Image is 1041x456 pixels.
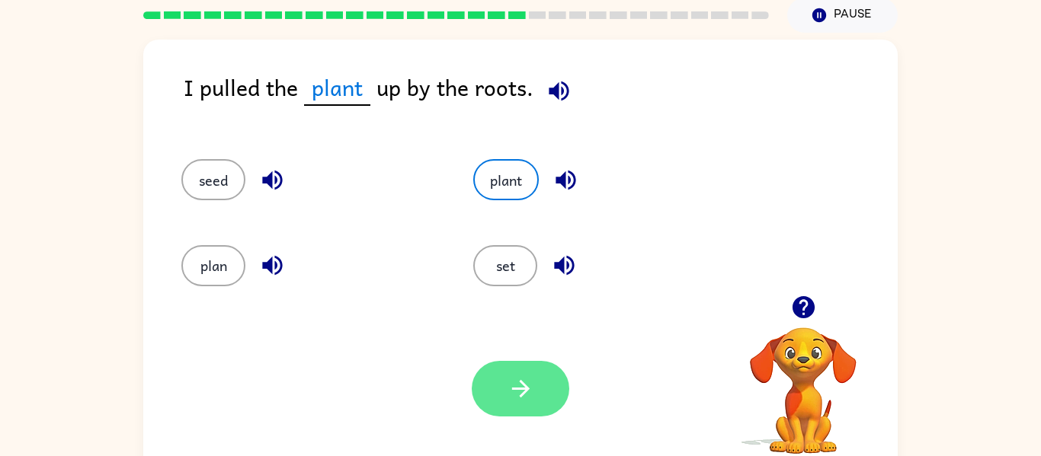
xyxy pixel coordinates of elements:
[727,304,879,456] video: Your browser must support playing .mp4 files to use Literably. Please try using another browser.
[473,159,539,200] button: plant
[181,159,245,200] button: seed
[473,245,537,286] button: set
[181,245,245,286] button: plan
[304,70,370,106] span: plant
[184,70,898,129] div: I pulled the up by the roots.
